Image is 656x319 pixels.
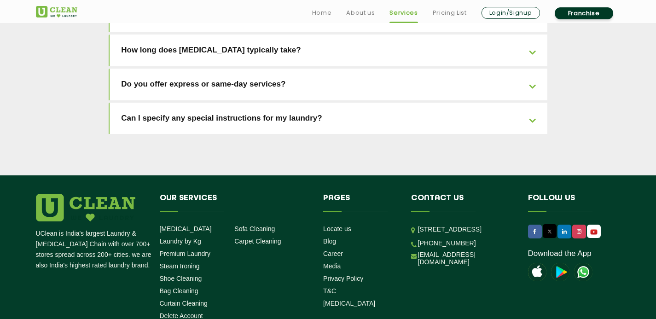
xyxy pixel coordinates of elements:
[160,250,211,257] a: Premium Laundry
[312,7,332,18] a: Home
[323,250,343,257] a: Career
[160,262,200,270] a: Steam Ironing
[528,194,609,211] h4: Follow us
[323,287,336,295] a: T&C
[555,7,613,19] a: Franchise
[389,7,418,18] a: Services
[418,224,514,235] p: [STREET_ADDRESS]
[323,275,363,282] a: Privacy Policy
[551,263,569,281] img: playstoreicon.png
[528,249,592,258] a: Download the App
[411,194,514,211] h4: Contact us
[482,7,540,19] a: Login/Signup
[234,225,275,232] a: Sofa Cleaning
[36,6,77,17] img: UClean Laundry and Dry Cleaning
[160,238,201,245] a: Laundry by Kg
[160,287,198,295] a: Bag Cleaning
[110,69,547,100] a: Do you offer express or same-day services?
[36,194,135,221] img: logo.png
[323,300,375,307] a: [MEDICAL_DATA]
[160,225,212,232] a: [MEDICAL_DATA]
[433,7,467,18] a: Pricing List
[323,194,397,211] h4: Pages
[346,7,375,18] a: About us
[528,263,546,281] img: apple-icon.png
[160,300,208,307] a: Curtain Cleaning
[588,227,600,237] img: UClean Laundry and Dry Cleaning
[574,263,592,281] img: UClean Laundry and Dry Cleaning
[234,238,281,245] a: Carpet Cleaning
[418,239,476,247] a: [PHONE_NUMBER]
[110,35,547,66] a: How long does [MEDICAL_DATA] typically take?
[160,275,202,282] a: Shoe Cleaning
[323,262,341,270] a: Media
[418,251,514,266] a: [EMAIL_ADDRESS][DOMAIN_NAME]
[36,228,153,271] p: UClean is India's largest Laundry & [MEDICAL_DATA] Chain with over 700+ stores spread across 200+...
[323,225,351,232] a: Locate us
[110,103,547,134] a: Can I specify any special instructions for my laundry?
[160,194,310,211] h4: Our Services
[323,238,336,245] a: Blog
